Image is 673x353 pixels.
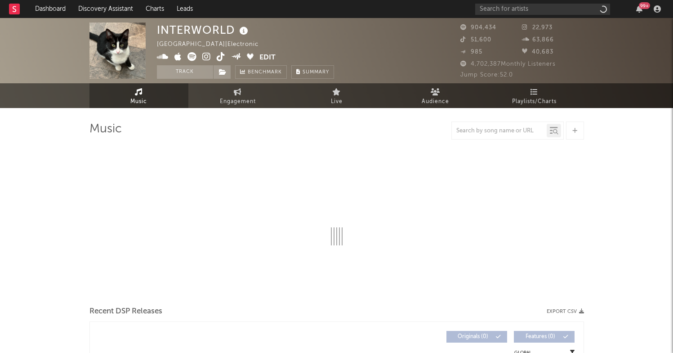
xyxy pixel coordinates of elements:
[303,70,329,75] span: Summary
[220,96,256,107] span: Engagement
[514,331,575,343] button: Features(0)
[522,25,553,31] span: 22,973
[522,37,554,43] span: 63,866
[331,96,343,107] span: Live
[89,83,188,108] a: Music
[452,334,494,339] span: Originals ( 0 )
[639,2,650,9] div: 99 +
[157,65,213,79] button: Track
[157,39,269,50] div: [GEOGRAPHIC_DATA] | Electronic
[188,83,287,108] a: Engagement
[235,65,287,79] a: Benchmark
[291,65,334,79] button: Summary
[520,334,561,339] span: Features ( 0 )
[386,83,485,108] a: Audience
[460,37,491,43] span: 51,600
[422,96,449,107] span: Audience
[452,127,547,135] input: Search by song name or URL
[460,61,556,67] span: 4,702,387 Monthly Listeners
[287,83,386,108] a: Live
[446,331,507,343] button: Originals(0)
[460,49,482,55] span: 985
[522,49,553,55] span: 40,683
[460,25,496,31] span: 904,434
[512,96,557,107] span: Playlists/Charts
[89,306,162,317] span: Recent DSP Releases
[130,96,147,107] span: Music
[460,72,513,78] span: Jump Score: 52.0
[485,83,584,108] a: Playlists/Charts
[259,52,276,63] button: Edit
[475,4,610,15] input: Search for artists
[547,309,584,314] button: Export CSV
[157,23,250,37] div: INTERWORLD
[248,67,282,78] span: Benchmark
[636,5,642,13] button: 99+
